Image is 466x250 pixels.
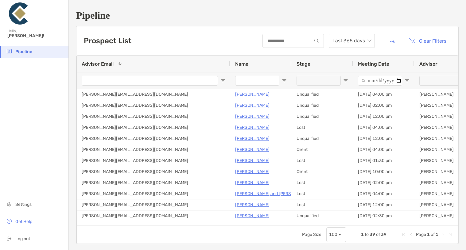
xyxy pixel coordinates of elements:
[292,177,353,188] div: Lost
[329,232,337,237] div: 100
[353,188,414,199] div: [DATE] 04:00 pm
[448,232,453,237] div: Last Page
[353,177,414,188] div: [DATE] 02:00 pm
[6,217,13,225] img: get-help icon
[220,78,225,83] button: Open Filter Menu
[15,49,32,54] span: Pipeline
[235,124,270,131] a: [PERSON_NAME]
[353,133,414,144] div: [DATE] 12:00 pm
[405,78,410,83] button: Open Filter Menu
[292,166,353,177] div: Client
[353,144,414,155] div: [DATE] 04:00 pm
[436,232,438,237] span: 1
[353,100,414,111] div: [DATE] 02:00 pm
[431,232,435,237] span: of
[235,90,270,98] a: [PERSON_NAME]
[297,61,310,67] span: Stage
[235,179,270,187] p: [PERSON_NAME]
[381,232,386,237] span: 39
[6,48,13,55] img: pipeline icon
[353,210,414,221] div: [DATE] 02:30 pm
[353,155,414,166] div: [DATE] 01:30 pm
[77,100,230,111] div: [PERSON_NAME][EMAIL_ADDRESS][DOMAIN_NAME]
[77,210,230,221] div: [PERSON_NAME][EMAIL_ADDRESS][DOMAIN_NAME]
[427,232,430,237] span: 1
[358,61,389,67] span: Meeting Date
[77,177,230,188] div: [PERSON_NAME][EMAIL_ADDRESS][DOMAIN_NAME]
[292,111,353,122] div: Unqualified
[15,219,32,224] span: Get Help
[235,212,270,220] a: [PERSON_NAME]
[314,39,319,43] img: input icon
[409,232,414,237] div: Previous Page
[365,232,369,237] span: to
[77,122,230,133] div: [PERSON_NAME][EMAIL_ADDRESS][DOMAIN_NAME]
[404,34,451,48] button: Clear Filters
[235,61,248,67] span: Name
[292,155,353,166] div: Lost
[376,232,380,237] span: of
[235,157,270,164] a: [PERSON_NAME]
[441,232,446,237] div: Next Page
[235,135,270,142] a: [PERSON_NAME]
[77,111,230,122] div: [PERSON_NAME][EMAIL_ADDRESS][DOMAIN_NAME]
[353,166,414,177] div: [DATE] 10:00 am
[419,61,437,67] span: Advisor
[370,232,375,237] span: 39
[235,168,270,175] a: [PERSON_NAME]
[82,76,218,86] input: Advisor Email Filter Input
[292,100,353,111] div: Unqualified
[332,34,371,48] span: Last 365 days
[76,10,459,21] h1: Pipeline
[292,210,353,221] div: Unqualified
[353,199,414,210] div: [DATE] 12:00 pm
[235,113,270,120] a: [PERSON_NAME]
[15,236,30,241] span: Log out
[235,102,270,109] a: [PERSON_NAME]
[235,201,270,209] a: [PERSON_NAME]
[302,232,323,237] div: Page Size:
[7,2,29,25] img: Zoe Logo
[6,200,13,208] img: settings icon
[235,146,270,153] a: [PERSON_NAME]
[353,122,414,133] div: [DATE] 04:00 pm
[77,133,230,144] div: [PERSON_NAME][EMAIL_ADDRESS][DOMAIN_NAME]
[292,188,353,199] div: Lost
[77,144,230,155] div: [PERSON_NAME][EMAIL_ADDRESS][DOMAIN_NAME]
[7,33,65,38] span: [PERSON_NAME]!
[15,202,32,207] span: Settings
[292,122,353,133] div: Lost
[361,232,364,237] span: 1
[401,232,406,237] div: First Page
[77,155,230,166] div: [PERSON_NAME][EMAIL_ADDRESS][DOMAIN_NAME]
[353,89,414,100] div: [DATE] 04:00 pm
[358,76,402,86] input: Meeting Date Filter Input
[77,89,230,100] div: [PERSON_NAME][EMAIL_ADDRESS][DOMAIN_NAME]
[292,89,353,100] div: Unqualified
[77,166,230,177] div: [PERSON_NAME][EMAIL_ADDRESS][DOMAIN_NAME]
[292,199,353,210] div: Lost
[326,227,346,242] div: Page Size
[292,133,353,144] div: Unqualified
[343,78,348,83] button: Open Filter Menu
[84,37,131,45] h3: Prospect List
[292,144,353,155] div: Client
[235,76,279,86] input: Name Filter Input
[6,235,13,242] img: logout icon
[235,190,313,198] a: [PERSON_NAME] and [PERSON_NAME]
[416,232,426,237] span: Page
[282,78,287,83] button: Open Filter Menu
[77,188,230,199] div: [PERSON_NAME][EMAIL_ADDRESS][DOMAIN_NAME]
[77,199,230,210] div: [PERSON_NAME][EMAIL_ADDRESS][DOMAIN_NAME]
